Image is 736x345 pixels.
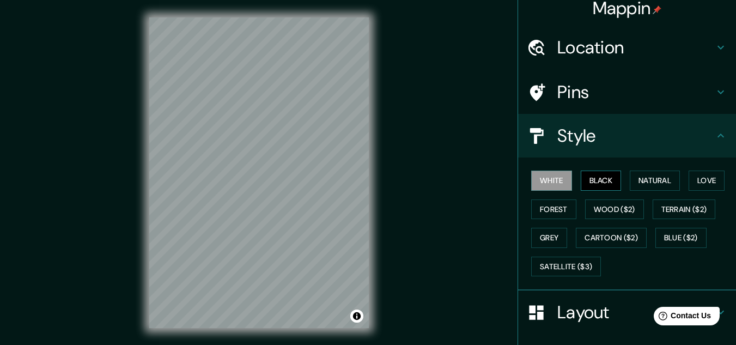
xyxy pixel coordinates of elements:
button: Black [581,171,622,191]
iframe: Help widget launcher [639,302,724,333]
h4: Layout [557,301,714,323]
button: White [531,171,572,191]
h4: Style [557,125,714,147]
button: Grey [531,228,567,248]
div: Layout [518,290,736,334]
h4: Location [557,37,714,58]
button: Blue ($2) [655,228,707,248]
img: pin-icon.png [653,5,661,14]
button: Natural [630,171,680,191]
h4: Pins [557,81,714,103]
button: Wood ($2) [585,199,644,220]
canvas: Map [149,17,369,328]
div: Style [518,114,736,158]
div: Location [518,26,736,69]
button: Toggle attribution [350,310,363,323]
button: Love [689,171,725,191]
button: Forest [531,199,576,220]
div: Pins [518,70,736,114]
button: Cartoon ($2) [576,228,647,248]
button: Satellite ($3) [531,257,601,277]
button: Terrain ($2) [653,199,716,220]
